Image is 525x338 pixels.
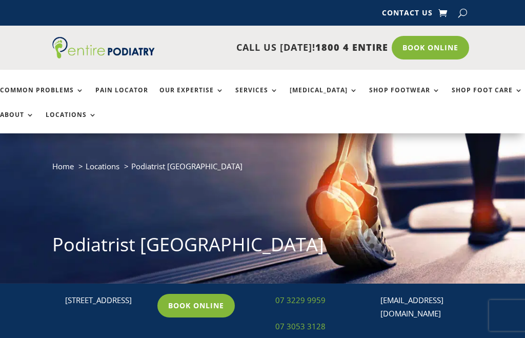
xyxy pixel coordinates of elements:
a: Our Expertise [159,87,224,109]
a: [MEDICAL_DATA] [290,87,358,109]
img: logo (1) [52,37,155,58]
p: [STREET_ADDRESS] [65,294,151,307]
a: Entire Podiatry [52,50,155,61]
h1: Podiatrist [GEOGRAPHIC_DATA] [52,232,472,263]
a: Shop Foot Care [452,87,523,109]
a: Home [52,161,74,171]
nav: breadcrumb [52,160,472,181]
a: Pain Locator [95,87,148,109]
a: Locations [86,161,119,171]
a: Shop Footwear [369,87,440,109]
span: 1800 4 ENTIRE [315,41,388,53]
a: 07 3053 3128 [275,321,326,331]
a: Services [235,87,278,109]
span: Podiatrist [GEOGRAPHIC_DATA] [131,161,243,171]
a: 07 3229 9959 [275,295,326,305]
a: Book Online [157,294,235,317]
a: Contact Us [382,9,433,21]
p: CALL US [DATE]! [155,41,388,54]
a: [EMAIL_ADDRESS][DOMAIN_NAME] [380,295,443,319]
a: Book Online [392,36,469,59]
a: Locations [46,111,97,133]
